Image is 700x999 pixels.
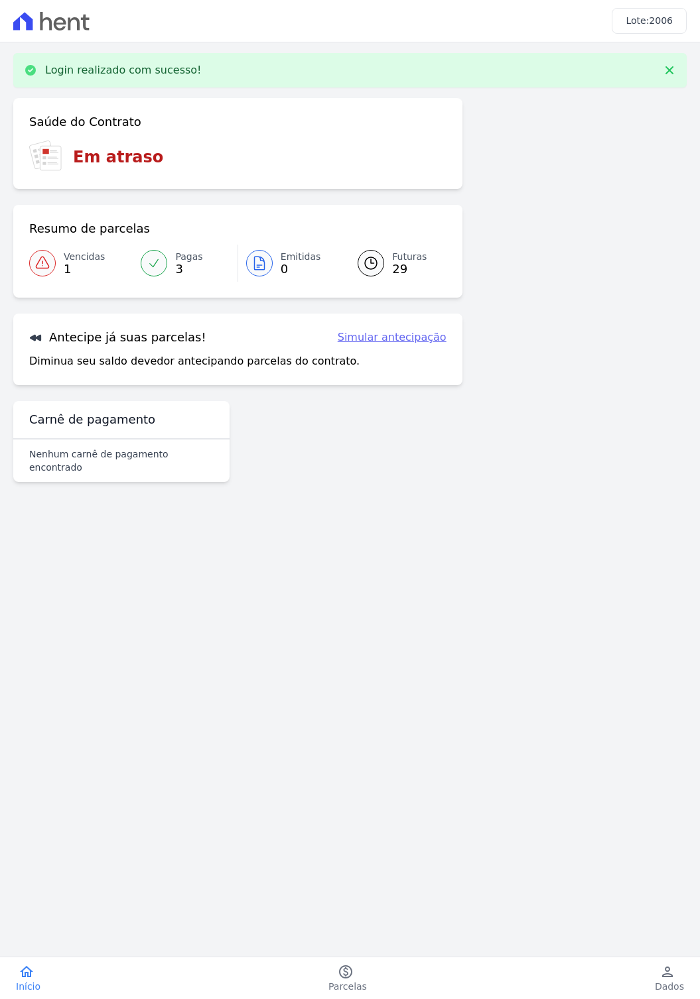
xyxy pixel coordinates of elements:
a: Emitidas 0 [238,245,342,282]
i: paid [338,964,354,980]
h3: Lote: [626,14,673,28]
span: 0 [281,264,321,274]
span: Pagas [175,250,202,264]
h3: Em atraso [73,145,163,169]
span: Futuras [392,250,427,264]
i: home [19,964,35,980]
p: Nenhum carnê de pagamento encontrado [29,447,214,474]
a: Futuras 29 [342,245,446,282]
h3: Saúde do Contrato [29,114,141,130]
a: Simular antecipação [338,329,447,345]
span: Emitidas [281,250,321,264]
span: Vencidas [64,250,105,264]
span: 3 [175,264,202,274]
i: person [660,964,675,980]
p: Login realizado com sucesso! [45,64,202,77]
span: 29 [392,264,427,274]
a: paidParcelas [313,964,383,993]
span: 2006 [649,15,673,26]
span: Início [16,980,40,993]
h3: Carnê de pagamento [29,412,155,428]
p: Diminua seu saldo devedor antecipando parcelas do contrato. [29,353,360,369]
a: personDados [639,964,700,993]
h3: Antecipe já suas parcelas! [29,329,206,345]
a: Pagas 3 [133,245,237,282]
span: Dados [655,980,684,993]
a: Vencidas 1 [29,245,133,282]
span: 1 [64,264,105,274]
h3: Resumo de parcelas [29,221,150,237]
span: Parcelas [328,980,367,993]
